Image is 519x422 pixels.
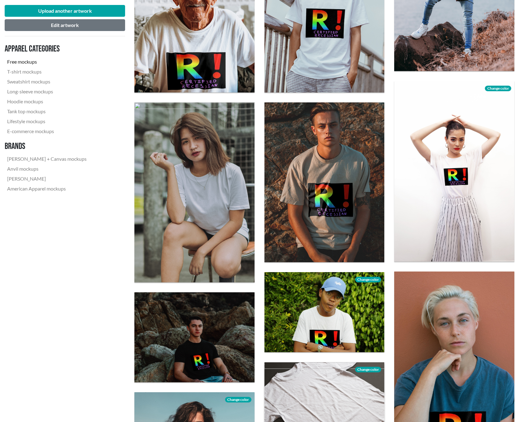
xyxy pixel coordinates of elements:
[5,67,89,77] a: T-shirt mockups
[5,5,125,17] button: Upload another artwork
[5,44,89,54] h3: Apparel categories
[5,116,89,126] a: Lifestyle mockups
[5,154,89,164] a: [PERSON_NAME] + Canvas mockups
[5,126,89,136] a: E-commerce mockups
[5,87,89,97] a: Long-sleeve mockups
[5,77,89,87] a: Sweatshirt mockups
[5,174,89,184] a: [PERSON_NAME]
[5,164,89,174] a: Anvil mockups
[355,277,381,282] span: Change color
[5,97,89,106] a: Hoodie mockups
[5,19,125,31] button: Edit artwork
[225,397,251,402] span: Change color
[5,141,89,152] h3: Brands
[355,367,381,372] span: Change color
[5,184,89,194] a: American Apparel mockups
[5,106,89,116] a: Tank top mockups
[5,57,89,67] a: Free mockups
[485,86,511,91] span: Change color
